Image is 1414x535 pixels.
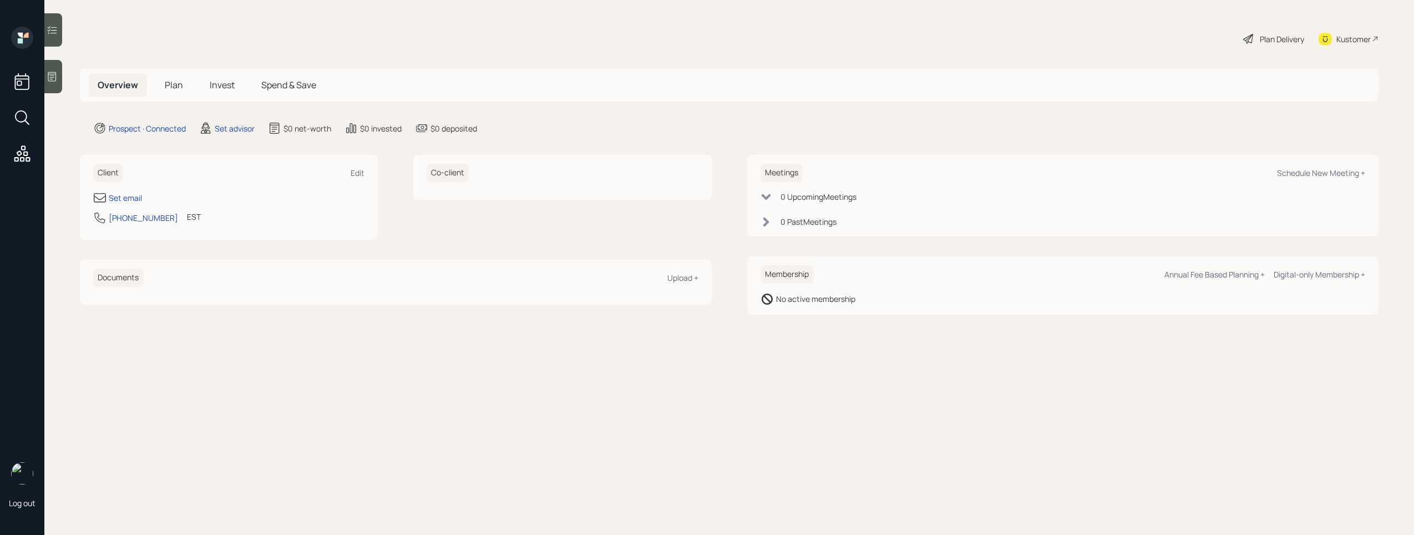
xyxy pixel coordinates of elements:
[781,191,856,203] div: 0 Upcoming Meeting s
[1164,269,1265,280] div: Annual Fee Based Planning +
[1260,33,1304,45] div: Plan Delivery
[11,462,33,484] img: retirable_logo.png
[283,123,331,134] div: $0 net-worth
[667,272,698,283] div: Upload +
[9,498,36,508] div: Log out
[109,192,142,204] div: Set email
[360,123,402,134] div: $0 invested
[187,211,201,223] div: EST
[93,269,143,287] h6: Documents
[165,79,183,91] span: Plan
[430,123,477,134] div: $0 deposited
[1336,33,1371,45] div: Kustomer
[93,164,123,182] h6: Client
[1274,269,1365,280] div: Digital-only Membership +
[1277,168,1365,178] div: Schedule New Meeting +
[761,265,813,284] h6: Membership
[776,293,855,305] div: No active membership
[215,123,255,134] div: Set advisor
[427,164,469,182] h6: Co-client
[210,79,235,91] span: Invest
[781,216,837,228] div: 0 Past Meeting s
[351,168,364,178] div: Edit
[109,123,186,134] div: Prospect · Connected
[98,79,138,91] span: Overview
[761,164,803,182] h6: Meetings
[261,79,316,91] span: Spend & Save
[109,212,178,224] div: [PHONE_NUMBER]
